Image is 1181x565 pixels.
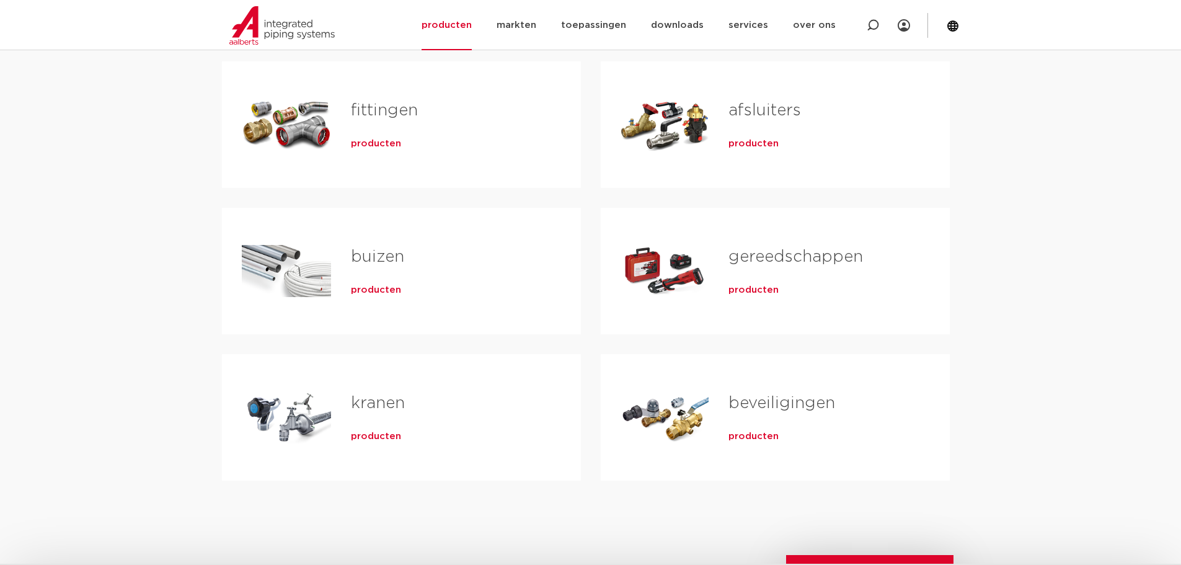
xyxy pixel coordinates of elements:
a: producten [351,284,401,296]
a: beveiligingen [728,395,835,411]
a: buizen [351,249,404,265]
a: afsluiters [728,102,801,118]
a: kranen [351,395,405,411]
a: producten [728,430,779,443]
a: producten [351,430,401,443]
a: gereedschappen [728,249,863,265]
a: producten [728,138,779,150]
a: producten [728,284,779,296]
a: producten [351,138,401,150]
a: fittingen [351,102,418,118]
